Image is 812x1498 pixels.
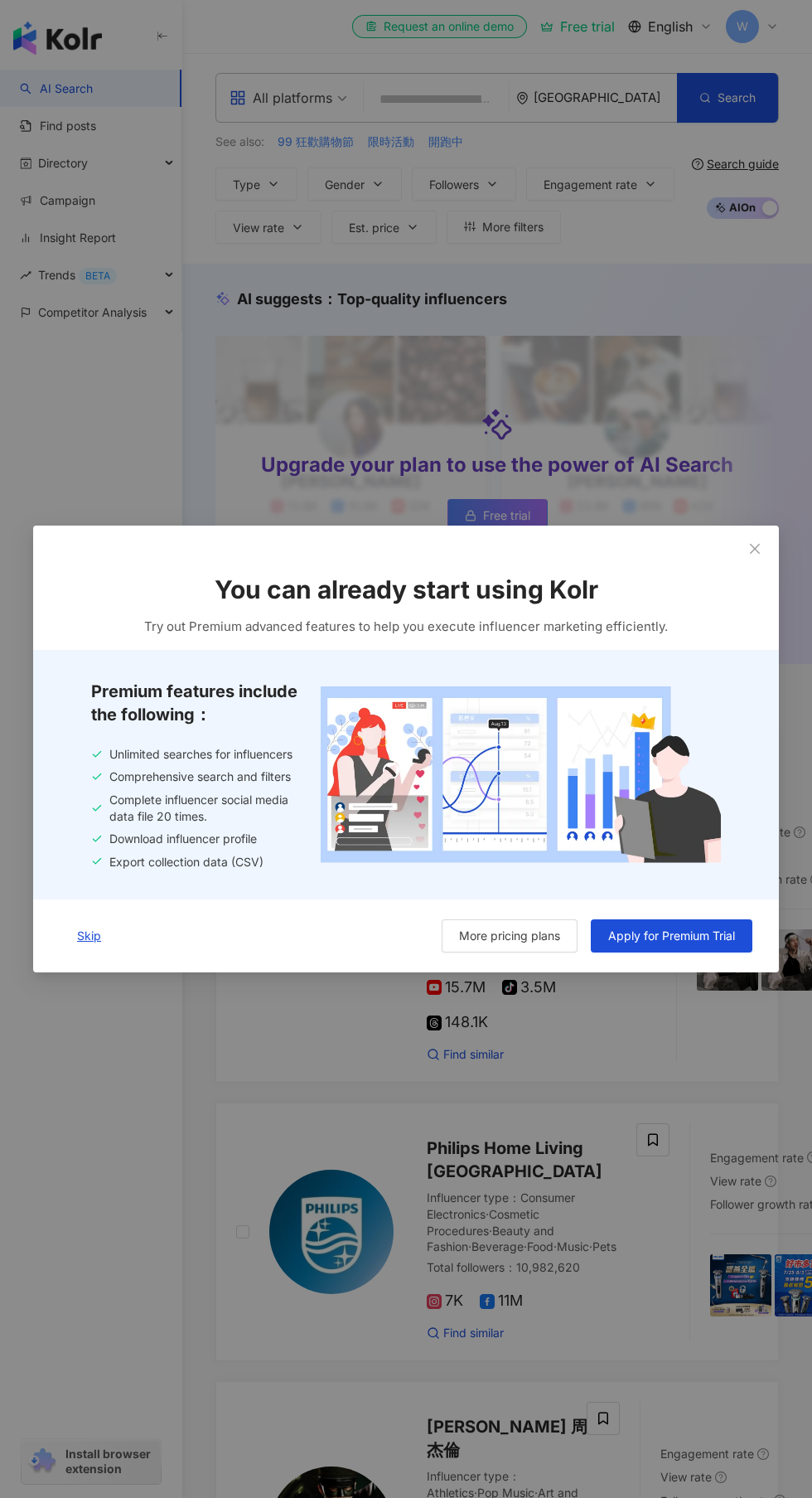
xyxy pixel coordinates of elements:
span: You can already start using Kolr [215,572,598,607]
div: Download influencer profile [91,831,301,847]
span: Skip [77,929,101,943]
span: Try out Premium advanced features to help you execute influencer marketing efficiently. [144,617,668,637]
button: Apply for Premium Trial [591,919,752,953]
span: close [748,542,761,555]
div: Unlimited searches for influencers [91,746,301,763]
span: More pricing plans [459,929,560,943]
button: More pricing plans [442,919,578,953]
img: free trial onboarding [321,686,721,862]
button: Close [738,532,771,565]
div: Comprehensive search and filters [91,768,301,785]
div: Export collection data (CSV) [91,854,301,870]
div: Complete influencer social media data file 20 times. [91,792,301,824]
span: Premium features include the following： [91,680,301,726]
button: Skip [60,919,118,953]
span: Apply for Premium Trial [608,929,735,943]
